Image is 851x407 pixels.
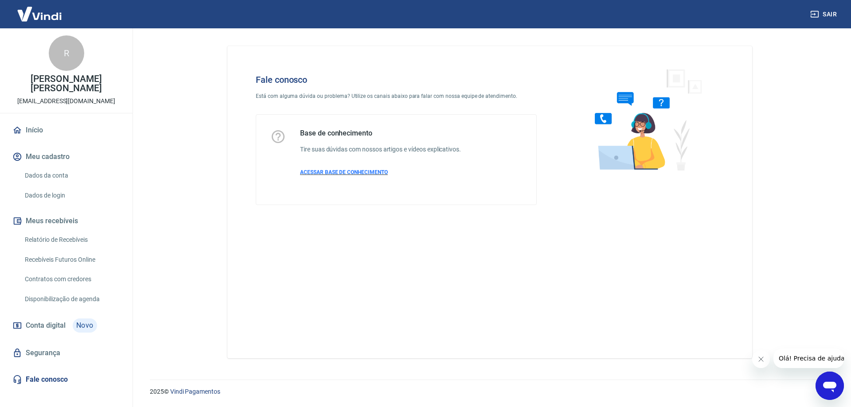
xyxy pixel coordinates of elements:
a: ACESSAR BASE DE CONHECIMENTO [300,168,461,176]
a: Contratos com credores [21,270,122,288]
iframe: Botão para abrir a janela de mensagens [816,372,844,400]
p: Está com alguma dúvida ou problema? Utilize os canais abaixo para falar com nossa equipe de atend... [256,92,537,100]
a: Segurança [11,343,122,363]
a: Conta digitalNovo [11,315,122,336]
img: Fale conosco [577,60,712,178]
button: Meus recebíveis [11,211,122,231]
iframe: Mensagem da empresa [773,349,844,368]
h4: Fale conosco [256,74,537,85]
a: Fale conosco [11,370,122,389]
a: Relatório de Recebíveis [21,231,122,249]
button: Meu cadastro [11,147,122,167]
p: [PERSON_NAME] [PERSON_NAME] [7,74,125,93]
span: ACESSAR BASE DE CONHECIMENTO [300,169,388,175]
a: Recebíveis Futuros Online [21,251,122,269]
a: Início [11,120,122,140]
p: 2025 © [150,387,830,396]
h5: Base de conhecimento [300,129,461,138]
p: [EMAIL_ADDRESS][DOMAIN_NAME] [17,97,115,106]
span: Novo [73,318,97,333]
h6: Tire suas dúvidas com nossos artigos e vídeos explicativos. [300,145,461,154]
a: Disponibilização de agenda [21,290,122,308]
span: Olá! Precisa de ajuda? [5,6,74,13]
a: Vindi Pagamentos [170,388,220,395]
img: Vindi [11,0,68,27]
a: Dados de login [21,186,122,205]
div: R [49,35,84,71]
span: Conta digital [26,319,66,332]
iframe: Fechar mensagem [752,350,770,368]
button: Sair [808,6,840,23]
a: Dados da conta [21,167,122,185]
